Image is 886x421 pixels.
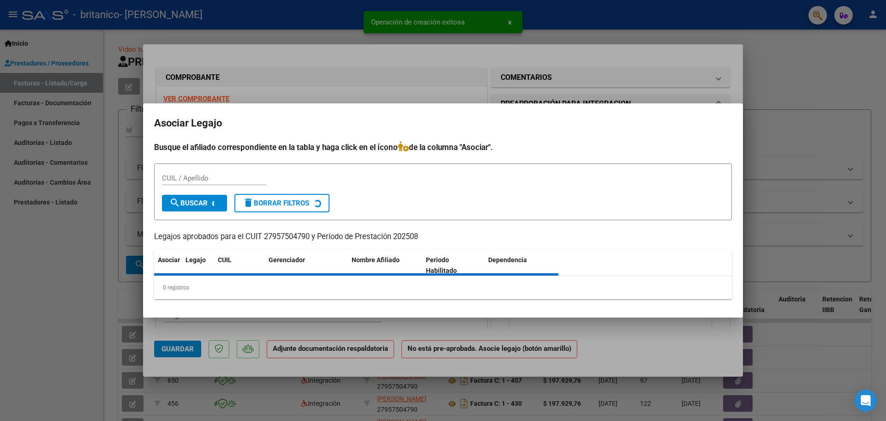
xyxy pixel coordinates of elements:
span: Nombre Afiliado [352,256,400,264]
div: Open Intercom Messenger [855,390,877,412]
span: Periodo Habilitado [426,256,457,274]
h2: Asociar Legajo [154,114,732,132]
datatable-header-cell: Periodo Habilitado [422,250,485,281]
div: 0 registros [154,276,732,299]
span: Dependencia [488,256,527,264]
datatable-header-cell: Asociar [154,250,182,281]
span: Asociar [158,256,180,264]
span: Buscar [169,199,208,207]
button: Borrar Filtros [234,194,329,212]
span: Borrar Filtros [243,199,309,207]
datatable-header-cell: Gerenciador [265,250,348,281]
datatable-header-cell: Nombre Afiliado [348,250,422,281]
mat-icon: delete [243,197,254,208]
p: Legajos aprobados para el CUIT 27957504790 y Período de Prestación 202508 [154,231,732,243]
button: Buscar [162,195,227,211]
span: Legajo [186,256,206,264]
h4: Busque el afiliado correspondiente en la tabla y haga click en el ícono de la columna "Asociar". [154,141,732,153]
span: CUIL [218,256,232,264]
mat-icon: search [169,197,180,208]
datatable-header-cell: Dependencia [485,250,559,281]
datatable-header-cell: Legajo [182,250,214,281]
span: Gerenciador [269,256,305,264]
datatable-header-cell: CUIL [214,250,265,281]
